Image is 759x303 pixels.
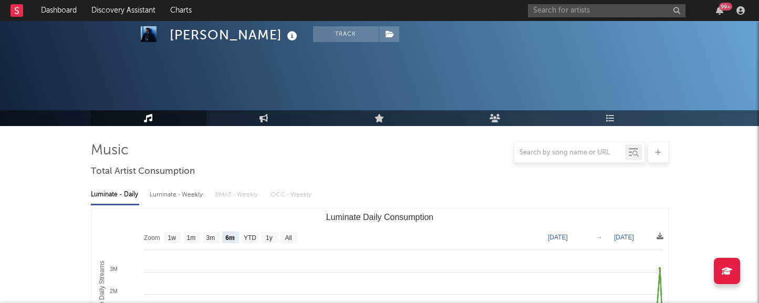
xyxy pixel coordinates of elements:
div: [PERSON_NAME] [170,26,300,44]
text: [DATE] [614,234,634,241]
text: All [285,234,292,242]
text: YTD [243,234,256,242]
input: Search by song name or URL [514,149,625,157]
span: Total Artist Consumption [91,165,195,178]
text: [DATE] [548,234,568,241]
button: 99+ [716,6,723,15]
text: 3m [206,234,215,242]
text: 3M [109,266,117,272]
text: 1w [168,234,176,242]
input: Search for artists [528,4,685,17]
div: 99 + [719,3,732,11]
text: 6m [225,234,234,242]
text: 1m [186,234,195,242]
text: Luminate Daily Consumption [326,213,433,222]
text: Zoom [144,234,160,242]
div: Luminate - Daily [91,186,139,204]
div: Luminate - Weekly [150,186,205,204]
text: → [596,234,602,241]
text: 2M [109,288,117,294]
button: Track [313,26,379,42]
text: 1y [266,234,273,242]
